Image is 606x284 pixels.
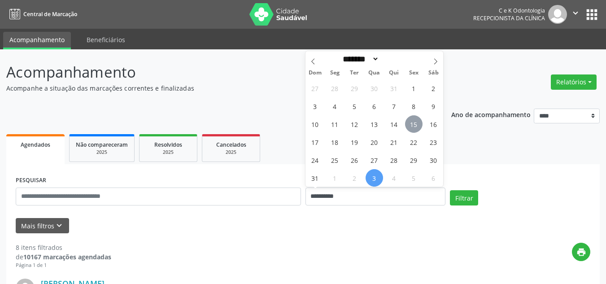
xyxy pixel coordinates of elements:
span: Central de Marcação [23,10,77,18]
a: Acompanhamento [3,32,71,49]
span: Agosto 25, 2025 [326,151,344,169]
span: Sáb [423,70,443,76]
span: Julho 30, 2025 [366,79,383,97]
a: Beneficiários [80,32,131,48]
button: Filtrar [450,190,478,205]
span: Recepcionista da clínica [473,14,545,22]
i: print [576,247,586,257]
span: Agosto 11, 2025 [326,115,344,133]
span: Agosto 13, 2025 [366,115,383,133]
span: Setembro 6, 2025 [425,169,442,187]
div: C e K Odontologia [473,7,545,14]
span: Não compareceram [76,141,128,149]
span: Agosto 14, 2025 [385,115,403,133]
p: Ano de acompanhamento [451,109,531,120]
select: Month [340,54,379,64]
p: Acompanhe a situação das marcações correntes e finalizadas [6,83,422,93]
img: img [548,5,567,24]
input: Year [379,54,409,64]
span: Agosto 16, 2025 [425,115,442,133]
span: Agosto 12, 2025 [346,115,363,133]
span: Agosto 19, 2025 [346,133,363,151]
span: Seg [325,70,344,76]
span: Agosto 2, 2025 [425,79,442,97]
span: Agosto 9, 2025 [425,97,442,115]
span: Agosto 17, 2025 [306,133,324,151]
span: Agosto 29, 2025 [405,151,423,169]
span: Agosto 6, 2025 [366,97,383,115]
span: Agosto 5, 2025 [346,97,363,115]
span: Agosto 23, 2025 [425,133,442,151]
span: Agosto 26, 2025 [346,151,363,169]
span: Agosto 8, 2025 [405,97,423,115]
div: Página 1 de 1 [16,262,111,269]
span: Setembro 3, 2025 [366,169,383,187]
span: Agosto 10, 2025 [306,115,324,133]
span: Julho 31, 2025 [385,79,403,97]
span: Sex [404,70,423,76]
span: Agosto 3, 2025 [306,97,324,115]
span: Agosto 20, 2025 [366,133,383,151]
span: Agosto 18, 2025 [326,133,344,151]
span: Agosto 22, 2025 [405,133,423,151]
label: PESQUISAR [16,174,46,188]
span: Julho 28, 2025 [326,79,344,97]
button:  [567,5,584,24]
span: Agosto 24, 2025 [306,151,324,169]
button: Relatórios [551,74,597,90]
span: Agosto 27, 2025 [366,151,383,169]
span: Agendados [21,141,50,149]
button: Mais filtroskeyboard_arrow_down [16,218,69,234]
span: Qua [364,70,384,76]
span: Qui [384,70,404,76]
strong: 10167 marcações agendadas [23,253,111,261]
button: apps [584,7,600,22]
a: Central de Marcação [6,7,77,22]
span: Agosto 15, 2025 [405,115,423,133]
div: de [16,252,111,262]
span: Setembro 5, 2025 [405,169,423,187]
p: Acompanhamento [6,61,422,83]
span: Setembro 2, 2025 [346,169,363,187]
span: Agosto 30, 2025 [425,151,442,169]
button: print [572,243,590,261]
span: Agosto 4, 2025 [326,97,344,115]
i: keyboard_arrow_down [54,221,64,231]
span: Resolvidos [154,141,182,149]
span: Setembro 1, 2025 [326,169,344,187]
span: Cancelados [216,141,246,149]
span: Dom [305,70,325,76]
div: 2025 [146,149,191,156]
span: Setembro 4, 2025 [385,169,403,187]
span: Agosto 31, 2025 [306,169,324,187]
span: Julho 29, 2025 [346,79,363,97]
div: 2025 [209,149,253,156]
span: Agosto 28, 2025 [385,151,403,169]
span: Agosto 7, 2025 [385,97,403,115]
span: Julho 27, 2025 [306,79,324,97]
span: Ter [344,70,364,76]
div: 8 itens filtrados [16,243,111,252]
span: Agosto 21, 2025 [385,133,403,151]
div: 2025 [76,149,128,156]
i:  [571,8,580,18]
span: Agosto 1, 2025 [405,79,423,97]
